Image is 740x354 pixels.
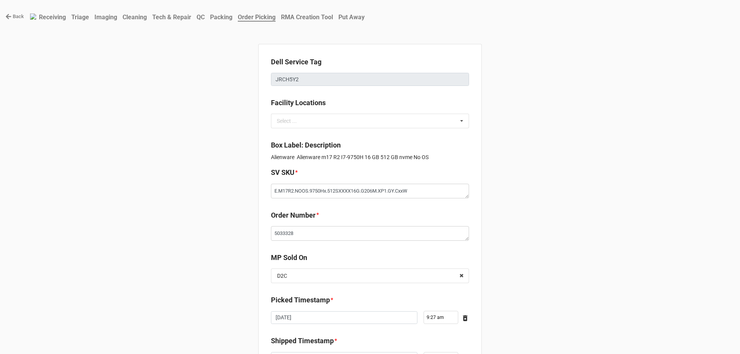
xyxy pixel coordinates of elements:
[150,10,194,25] a: Tech & Repair
[210,13,232,21] b: Packing
[5,13,24,20] a: Back
[271,226,469,241] textarea: 5033328
[271,252,307,263] label: MP Sold On
[30,13,36,20] img: RexiLogo.png
[424,311,458,324] input: Time
[69,10,92,25] a: Triage
[92,10,120,25] a: Imaging
[207,10,235,25] a: Packing
[71,13,89,21] b: Triage
[271,57,321,67] label: Dell Service Tag
[336,10,367,25] a: Put Away
[271,141,341,149] b: Box Label: Description
[123,13,147,21] b: Cleaning
[238,13,276,22] b: Order Picking
[271,295,330,305] label: Picked Timestamp
[278,10,336,25] a: RMA Creation Tool
[194,10,207,25] a: QC
[271,210,316,221] label: Order Number
[271,184,469,198] textarea: E.M17R2.NOOS.9750Hx.512SXXXX16G.G206M.XP1.GY.CxxW
[197,13,205,21] b: QC
[271,167,294,178] label: SV SKU
[271,336,334,346] label: Shipped Timestamp
[277,273,287,279] div: D2C
[94,13,117,21] b: Imaging
[235,10,278,25] a: Order Picking
[275,116,308,125] div: Select ...
[36,10,69,25] a: Receiving
[271,153,469,161] p: Alienware Alienware m17 R2 I7-9750H 16 GB 512 GB nvme No OS
[271,97,326,108] label: Facility Locations
[281,13,333,21] b: RMA Creation Tool
[338,13,365,21] b: Put Away
[152,13,191,21] b: Tech & Repair
[39,13,66,21] b: Receiving
[271,311,417,324] input: Date
[120,10,150,25] a: Cleaning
